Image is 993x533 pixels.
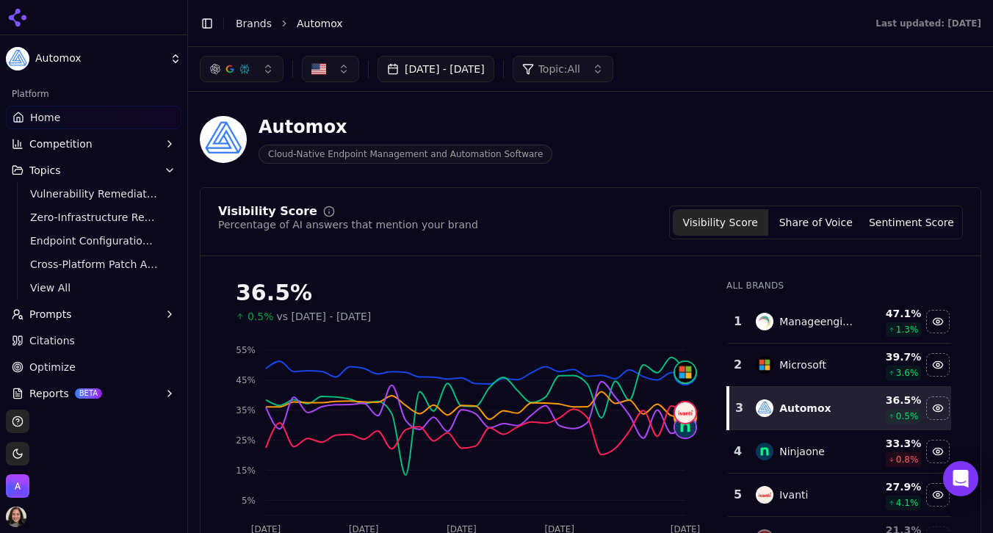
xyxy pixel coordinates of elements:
[6,507,26,527] button: Open user button
[297,16,343,31] span: Automox
[30,257,158,272] span: Cross-Platform Patch Automation
[6,329,181,352] a: Citations
[865,436,921,451] div: 33.3 %
[75,388,102,399] span: BETA
[24,231,164,251] a: Endpoint Configuration Governance
[865,479,921,494] div: 27.9 %
[311,62,326,76] img: United States
[6,382,181,405] button: ReportsBETA
[779,444,825,459] div: Ninjaone
[29,137,93,151] span: Competition
[728,300,951,344] tr: 1manageengineManageengine47.1%1.3%Hide manageengine data
[734,313,741,330] div: 1
[675,362,696,382] img: microsoft
[236,465,256,476] tspan: 15%
[865,349,921,364] div: 39.7 %
[24,278,164,298] a: View All
[24,207,164,228] a: Zero-Infrastructure Remote Control
[29,386,69,401] span: Reports
[675,417,696,438] img: ninjaone
[248,309,274,324] span: 0.5%
[734,443,741,460] div: 4
[926,353,950,377] button: Hide microsoft data
[259,145,552,164] span: Cloud-Native Endpoint Management and Automation Software
[29,307,72,322] span: Prompts
[734,356,741,374] div: 2
[6,302,181,326] button: Prompts
[896,497,919,509] span: 4.1 %
[735,399,741,417] div: 3
[768,209,864,236] button: Share of Voice
[875,18,981,29] div: Last updated: [DATE]
[6,132,181,156] button: Competition
[926,483,950,507] button: Hide ivanti data
[30,233,158,248] span: Endpoint Configuration Governance
[218,206,317,217] div: Visibility Score
[896,324,919,336] span: 1.3 %
[779,314,853,329] div: Manageengine
[236,280,697,306] div: 36.5%
[236,435,256,446] tspan: 25%
[30,280,158,295] span: View All
[30,110,60,125] span: Home
[943,461,978,496] div: Open Intercom Messenger
[896,454,919,465] span: 0.8 %
[673,209,768,236] button: Visibility Score
[6,474,29,498] button: Open organization switcher
[728,474,951,517] tr: 5ivantiIvanti27.9%4.1%Hide ivanti data
[926,396,950,420] button: Hide automox data
[728,344,951,387] tr: 2microsoftMicrosoft39.7%3.6%Hide microsoft data
[242,496,256,506] tspan: 5%
[236,375,256,385] tspan: 45%
[236,405,256,416] tspan: 35%
[675,402,696,423] img: ivanti
[30,210,158,225] span: Zero-Infrastructure Remote Control
[6,82,181,106] div: Platform
[779,487,808,502] div: Ivanti
[259,115,552,139] div: Automox
[277,309,372,324] span: vs [DATE] - [DATE]
[29,360,76,374] span: Optimize
[29,333,75,348] span: Citations
[30,186,158,201] span: Vulnerability Remediation Orchestration
[756,313,773,330] img: manageengine
[236,16,846,31] nav: breadcrumb
[6,507,26,527] img: Sophia Atbin
[29,163,61,178] span: Topics
[896,410,919,422] span: 0.5 %
[6,159,181,182] button: Topics
[756,486,773,504] img: ivanti
[24,184,164,204] a: Vulnerability Remediation Orchestration
[926,440,950,463] button: Hide ninjaone data
[24,254,164,275] a: Cross-Platform Patch Automation
[779,401,831,416] div: Automox
[35,52,164,65] span: Automox
[726,280,951,291] div: All Brands
[779,358,826,372] div: Microsoft
[865,306,921,321] div: 47.1 %
[896,367,919,379] span: 3.6 %
[865,393,921,407] div: 36.5 %
[864,209,959,236] button: Sentiment Score
[756,399,773,417] img: automox
[378,56,494,82] button: [DATE] - [DATE]
[6,106,181,129] a: Home
[538,62,580,76] span: Topic: All
[218,217,478,232] div: Percentage of AI answers that mention your brand
[756,356,773,374] img: microsoft
[728,387,951,430] tr: 3automoxAutomox36.5%0.5%Hide automox data
[236,18,272,29] a: Brands
[236,345,256,355] tspan: 55%
[734,486,741,504] div: 5
[200,116,247,163] img: Automox
[6,355,181,379] a: Optimize
[6,474,29,498] img: Automox
[6,47,29,70] img: Automox
[926,310,950,333] button: Hide manageengine data
[756,443,773,460] img: ninjaone
[728,430,951,474] tr: 4ninjaoneNinjaone33.3%0.8%Hide ninjaone data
